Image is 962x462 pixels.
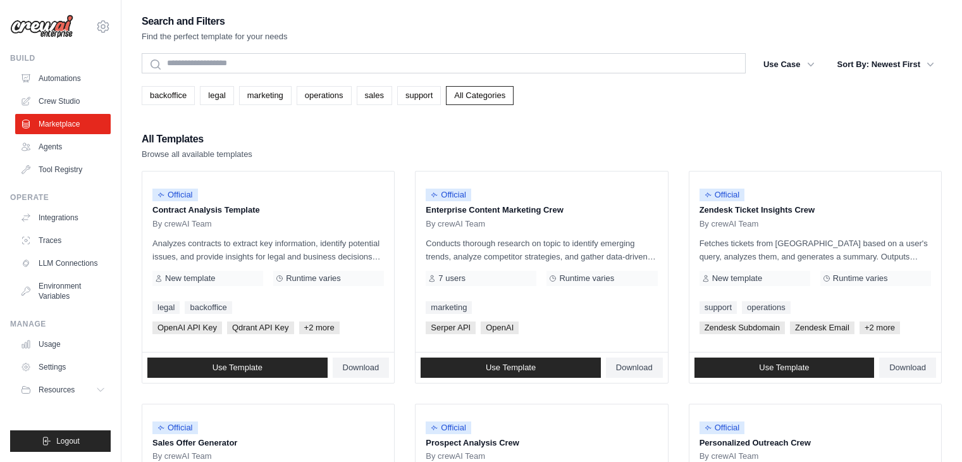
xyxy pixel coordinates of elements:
[357,86,392,105] a: sales
[700,189,745,201] span: Official
[15,276,111,306] a: Environment Variables
[286,273,341,284] span: Runtime varies
[426,301,472,314] a: marketing
[239,86,292,105] a: marketing
[142,30,288,43] p: Find the perfect template for your needs
[700,219,759,229] span: By crewAI Team
[56,436,80,446] span: Logout
[700,237,931,263] p: Fetches tickets from [GEOGRAPHIC_DATA] based on a user's query, analyzes them, and generates a su...
[700,301,737,314] a: support
[426,421,471,434] span: Official
[165,273,215,284] span: New template
[446,86,514,105] a: All Categories
[142,130,252,148] h2: All Templates
[185,301,231,314] a: backoffice
[142,86,195,105] a: backoffice
[142,148,252,161] p: Browse all available templates
[147,358,328,378] a: Use Template
[899,401,962,462] iframe: Chat Widget
[297,86,352,105] a: operations
[15,68,111,89] a: Automations
[142,13,288,30] h2: Search and Filters
[39,385,75,395] span: Resources
[426,451,485,461] span: By crewAI Team
[486,363,536,373] span: Use Template
[481,322,519,334] span: OpenAI
[790,322,854,334] span: Zendesk Email
[712,273,762,284] span: New template
[833,273,888,284] span: Runtime varies
[152,219,212,229] span: By crewAI Team
[756,53,822,76] button: Use Case
[10,430,111,452] button: Logout
[333,358,390,378] a: Download
[15,159,111,180] a: Tool Registry
[616,363,653,373] span: Download
[15,230,111,251] a: Traces
[15,380,111,400] button: Resources
[426,204,657,216] p: Enterprise Content Marketing Crew
[152,204,384,216] p: Contract Analysis Template
[426,237,657,263] p: Conducts thorough research on topic to identify emerging trends, analyze competitor strategies, a...
[200,86,233,105] a: legal
[742,301,791,314] a: operations
[426,437,657,449] p: Prospect Analysis Crew
[397,86,441,105] a: support
[152,189,198,201] span: Official
[299,322,340,334] span: +2 more
[343,363,379,373] span: Download
[15,137,111,157] a: Agents
[10,53,111,63] div: Build
[700,204,931,216] p: Zendesk Ticket Insights Crew
[694,358,875,378] a: Use Template
[860,322,900,334] span: +2 more
[15,357,111,377] a: Settings
[15,253,111,273] a: LLM Connections
[830,53,942,76] button: Sort By: Newest First
[15,208,111,228] a: Integrations
[152,322,222,334] span: OpenAI API Key
[700,451,759,461] span: By crewAI Team
[152,437,384,449] p: Sales Offer Generator
[606,358,663,378] a: Download
[152,451,212,461] span: By crewAI Team
[15,114,111,134] a: Marketplace
[10,319,111,329] div: Manage
[10,192,111,203] div: Operate
[426,219,485,229] span: By crewAI Team
[152,301,180,314] a: legal
[213,363,262,373] span: Use Template
[889,363,926,373] span: Download
[438,273,466,284] span: 7 users
[152,421,198,434] span: Official
[879,358,936,378] a: Download
[759,363,809,373] span: Use Template
[10,15,73,39] img: Logo
[700,421,745,434] span: Official
[227,322,294,334] span: Qdrant API Key
[15,334,111,354] a: Usage
[421,358,601,378] a: Use Template
[152,237,384,263] p: Analyzes contracts to extract key information, identify potential issues, and provide insights fo...
[559,273,614,284] span: Runtime varies
[700,322,785,334] span: Zendesk Subdomain
[426,322,476,334] span: Serper API
[15,91,111,111] a: Crew Studio
[700,437,931,449] p: Personalized Outreach Crew
[426,189,471,201] span: Official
